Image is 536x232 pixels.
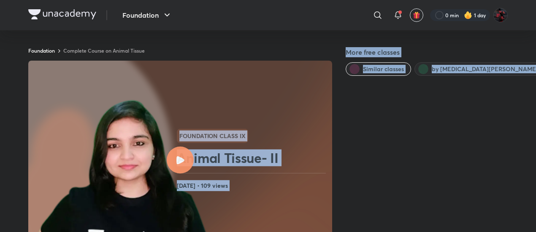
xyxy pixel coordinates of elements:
img: Company Logo [28,9,96,19]
span: Similar classes [363,65,404,73]
img: streak [464,11,472,19]
h5: More free classes [346,47,508,57]
a: Complete Course on Animal Tissue [63,47,145,54]
a: Company Logo [28,9,96,21]
button: Foundation [117,7,177,24]
h4: [DATE] • 109 views [177,180,329,191]
h2: Animal Tissue- II [177,149,329,166]
img: avatar [413,11,420,19]
img: Ananya [493,8,508,22]
button: avatar [410,8,423,22]
a: Foundation [28,47,55,54]
button: Similar classes [346,62,411,76]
